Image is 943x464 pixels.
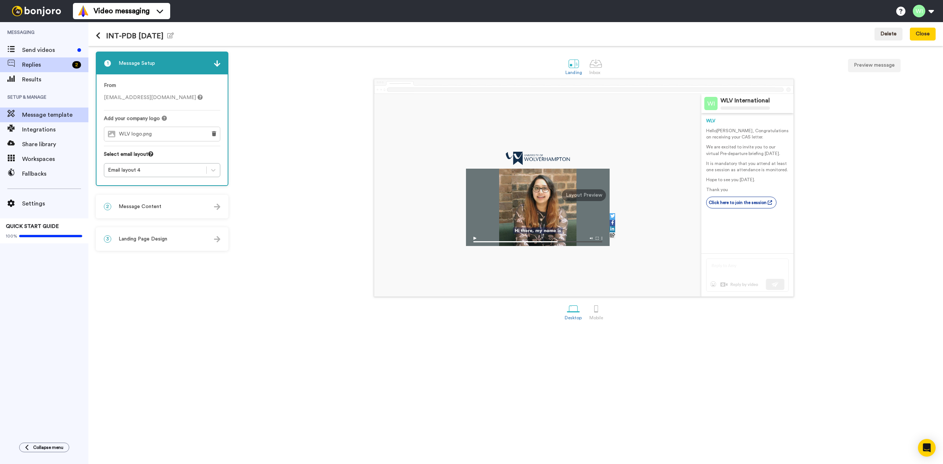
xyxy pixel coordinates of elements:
span: Message Content [119,203,161,210]
span: Share library [22,140,88,149]
span: 100% [6,233,17,239]
div: Layout Preview [562,189,606,201]
span: Video messaging [94,6,150,16]
div: 2Message Content [96,195,228,218]
img: Profile Image [704,97,718,110]
div: Email layout 4 [108,166,203,174]
p: Thank you [706,187,789,193]
div: WLV International [721,97,770,104]
span: WLV logo.png [119,131,155,137]
h1: INT-PDB [DATE] [96,32,174,40]
button: Close [910,28,936,41]
span: Message Setup [119,60,155,67]
div: Inbox [589,70,602,75]
button: Collapse menu [19,443,69,452]
span: Integrations [22,125,88,134]
p: It is mandatory that you attend at least one session as attendance is monitored. [706,161,789,173]
div: Mobile [589,315,603,320]
span: Fallbacks [22,169,88,178]
img: arrow.svg [214,204,220,210]
span: Landing Page Design [119,235,167,243]
img: 0a2bfc76-1499-422d-ad4e-557cedd87c03 [506,152,570,165]
span: Workspaces [22,155,88,164]
span: Settings [22,199,88,208]
div: 2 [72,61,81,68]
a: Mobile [586,299,607,324]
span: 2 [104,203,111,210]
a: Desktop [561,299,586,324]
p: Hope to see you [DATE]. [706,177,789,183]
span: Add your company logo [104,115,160,122]
span: QUICK START GUIDE [6,224,59,229]
img: reply-preview.svg [706,259,789,292]
a: Click here to join the session [706,197,777,208]
a: Landing [562,53,586,79]
label: From [104,82,116,89]
div: Desktop [565,315,582,320]
span: Message template [22,110,88,119]
a: Inbox [586,53,606,79]
button: Preview message [848,59,901,72]
span: [EMAIL_ADDRESS][DOMAIN_NAME] [104,95,203,100]
img: arrow.svg [214,60,220,67]
img: vm-color.svg [77,5,89,17]
div: WLV [706,118,789,124]
span: 3 [104,235,111,243]
div: Open Intercom Messenger [918,439,936,457]
img: bj-logo-header-white.svg [9,6,64,16]
span: Replies [22,60,69,69]
img: arrow.svg [214,236,220,242]
p: We are excited to invite you to our virtual Pre-departure briefing [DATE]. [706,144,789,157]
div: Select email layout [104,151,220,163]
div: Landing [565,70,582,75]
div: 3Landing Page Design [96,227,228,251]
img: player-controls-full.svg [466,233,610,246]
span: 1 [104,60,111,67]
p: Hello [PERSON_NAME] , Congratulations on receiving your CAS letter. [706,128,789,140]
span: Collapse menu [33,444,63,450]
span: Send videos [22,46,74,55]
span: Results [22,75,88,84]
button: Delete [874,28,902,41]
